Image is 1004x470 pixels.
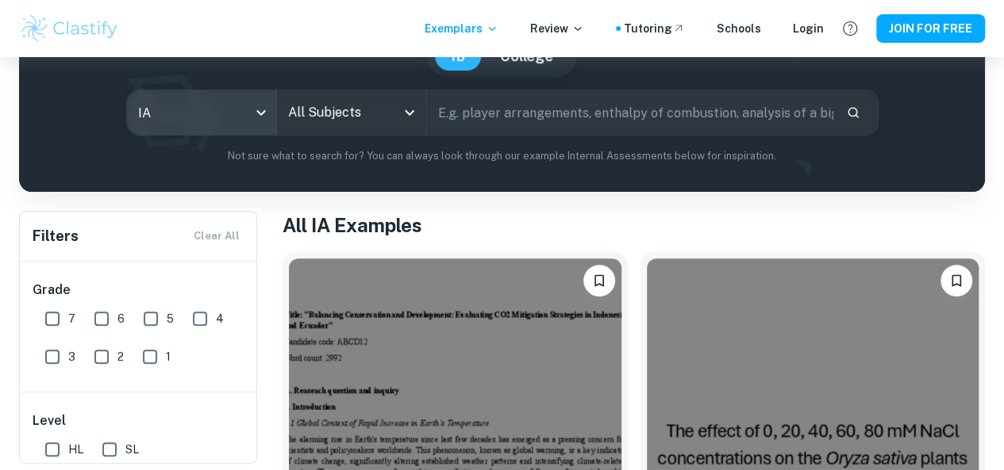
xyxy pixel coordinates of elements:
button: Search [840,99,867,126]
button: Help and Feedback [837,15,864,42]
span: 1 [166,348,171,365]
h6: Filters [33,225,79,247]
span: HL [68,441,83,458]
a: Schools [717,20,761,37]
p: Exemplars [425,20,498,37]
input: E.g. player arrangements, enthalpy of combustion, analysis of a big city... [427,90,833,135]
div: IA [127,90,276,135]
h6: Grade [33,281,245,300]
span: 4 [216,310,224,327]
span: 3 [68,348,75,365]
button: Please log in to bookmark exemplars [941,265,972,296]
button: Open [398,101,421,124]
a: Tutoring [624,20,685,37]
button: JOIN FOR FREE [876,14,985,43]
h6: Level [33,411,245,430]
a: Login [793,20,824,37]
span: 7 [68,310,75,327]
h1: All IA Examples [283,211,985,239]
span: SL [125,441,139,458]
span: 6 [117,310,125,327]
span: 2 [117,348,124,365]
p: Not sure what to search for? You can always look through our example Internal Assessments below f... [32,148,972,164]
span: 5 [167,310,174,327]
img: Clastify logo [19,13,120,44]
button: Please log in to bookmark exemplars [583,265,615,296]
p: Review [530,20,584,37]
